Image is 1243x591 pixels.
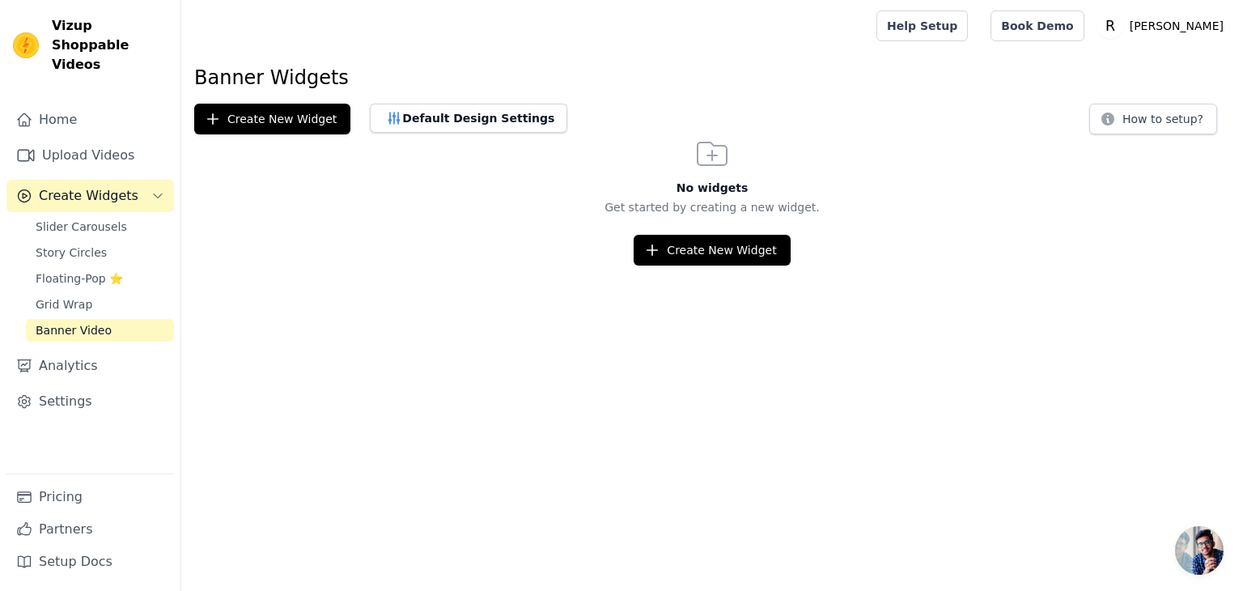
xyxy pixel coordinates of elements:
[1097,11,1230,40] button: R [PERSON_NAME]
[26,215,174,238] a: Slider Carousels
[39,186,138,206] span: Create Widgets
[1175,526,1224,575] a: Open chat
[876,11,968,41] a: Help Setup
[991,11,1084,41] a: Book Demo
[26,267,174,290] a: Floating-Pop ⭐
[181,180,1243,196] h3: No widgets
[181,199,1243,215] p: Get started by creating a new widget.
[1089,104,1217,134] button: How to setup?
[6,104,174,136] a: Home
[370,104,567,133] button: Default Design Settings
[26,319,174,342] a: Banner Video
[6,546,174,578] a: Setup Docs
[26,293,174,316] a: Grid Wrap
[6,139,174,172] a: Upload Videos
[36,322,112,338] span: Banner Video
[1105,18,1115,34] text: R
[36,270,123,287] span: Floating-Pop ⭐
[36,296,92,313] span: Grid Wrap
[26,241,174,264] a: Story Circles
[6,513,174,546] a: Partners
[6,180,174,212] button: Create Widgets
[194,65,1230,91] h1: Banner Widgets
[6,385,174,418] a: Settings
[6,481,174,513] a: Pricing
[13,32,39,58] img: Vizup
[36,219,127,235] span: Slider Carousels
[1089,115,1217,130] a: How to setup?
[1123,11,1230,40] p: [PERSON_NAME]
[194,104,350,134] button: Create New Widget
[52,16,168,74] span: Vizup Shoppable Videos
[36,244,107,261] span: Story Circles
[6,350,174,382] a: Analytics
[634,235,790,266] button: Create New Widget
